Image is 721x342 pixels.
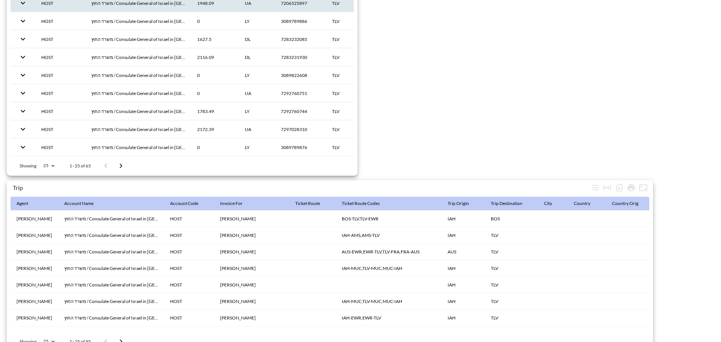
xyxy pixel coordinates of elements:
th: משרד החוץ / Consulate General of Israel in Houston [85,121,191,138]
th: Zoharmarcella Rabinovitch [214,310,289,326]
div: Country Orig [612,199,638,208]
th: HOST [35,48,85,66]
th: Mirit Mordechay [11,244,58,260]
div: Trip Destination [491,199,522,208]
button: expand row [17,69,29,81]
div: 25 [39,161,57,170]
th: IAH [442,277,485,293]
th: משרד החוץ / Consulate General of Israel in Houston [58,310,164,326]
th: Marcosalejandro Cervantes [214,211,289,227]
th: IAH [442,310,485,326]
th: 2116.09 [191,48,239,66]
th: TLV [485,310,538,326]
th: Ian Shevchenko [11,310,58,326]
p: Showing [20,163,36,169]
th: 7283232085 [275,30,326,48]
th: משרד החוץ / Consulate General of Israel in Houston [58,260,164,277]
th: LY [239,139,275,156]
th: Orna Avrahamrabinovitch [214,227,289,244]
th: משרד החוץ / Consulate General of Israel in Houston [58,227,164,244]
div: Trip Origin [448,199,469,208]
div: Print [625,182,637,194]
th: UA [239,84,275,102]
th: Mirit Mordechay [11,260,58,277]
div: Ticket Route [295,199,320,208]
th: IAH [442,260,485,277]
th: HOST [35,84,85,102]
th: Mirit Mordechay [11,277,58,293]
th: HOST [35,121,85,138]
th: TLV [326,66,379,84]
th: IAH [442,293,485,310]
th: HOST [164,211,214,227]
th: LY [239,12,275,30]
th: TLV [326,48,379,66]
th: Avishai Moscovich [214,244,289,260]
th: IAH [442,227,485,244]
th: DL [239,30,275,48]
span: Trip Origin [448,199,479,208]
th: IAH [442,211,485,227]
th: משרד החוץ / Consulate General of Israel in Houston [58,277,164,293]
th: TLV [485,227,538,244]
th: TLV [326,30,379,48]
div: Invoice For [220,199,243,208]
div: Wrap text [589,182,601,194]
th: AUS [442,244,485,260]
th: Yuval Raviv [214,293,289,310]
th: משרד החוץ / Consulate General of Israel in Houston [85,84,191,102]
th: IAH-MUC,TLV-MUC,MUC-IAH [336,293,442,310]
th: HOST [35,12,85,30]
th: משרד החוץ / Consulate General of Israel in Houston [85,48,191,66]
button: Fullscreen [637,182,649,194]
th: BOS [485,211,538,227]
th: 1627.5 [191,30,239,48]
th: משרד החוץ / Consulate General of Israel in Houston [85,12,191,30]
div: Agent [17,199,28,208]
span: City [544,199,562,208]
th: Mirit Mordechay [11,293,58,310]
button: expand row [17,15,29,27]
th: 0 [191,66,239,84]
th: IAH-AMS,AMS-TLV [336,227,442,244]
th: TLV [485,277,538,293]
span: Agent [17,199,38,208]
th: TLV [326,139,379,156]
th: 3089789886 [275,12,326,30]
th: משרד החוץ / Consulate General of Israel in Houston [58,293,164,310]
span: Invoice For [220,199,252,208]
th: AUS-EWR,EWR-TLV,TLV-FRA,FRA-AUS [336,244,442,260]
th: HOST [164,260,214,277]
th: HOST [35,30,85,48]
span: Ticket Route [295,199,330,208]
th: DL [239,48,275,66]
th: משרד החוץ / Consulate General of Israel in Houston [85,139,191,156]
th: TLV [485,293,538,310]
th: LY [239,66,275,84]
th: IAH-EWR,EWR-TLV [336,310,442,326]
th: HOST [164,227,214,244]
th: Ian Shevchenko [11,211,58,227]
button: expand row [17,105,29,118]
th: 0 [191,139,239,156]
th: TLV [326,12,379,30]
th: 7292760751 [275,84,326,102]
span: Country Orig [612,199,648,208]
th: IAH-MUC,TLV-MUC,MUC-IAH [336,260,442,277]
button: Go to next page [113,158,128,173]
th: UA [239,121,275,138]
button: expand row [17,33,29,45]
th: HOST [35,66,85,84]
th: 1783.49 [191,102,239,120]
button: expand row [17,51,29,63]
th: 7292760744 [275,102,326,120]
th: HOST [164,277,214,293]
th: Limor Debby [214,277,289,293]
div: Account Name [64,199,94,208]
span: Trip Destination [491,199,532,208]
th: TLV [485,260,538,277]
div: Number of rows selected for download: 95 [613,182,625,194]
button: expand row [17,123,29,136]
th: 7297028310 [275,121,326,138]
th: HOST [164,293,214,310]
